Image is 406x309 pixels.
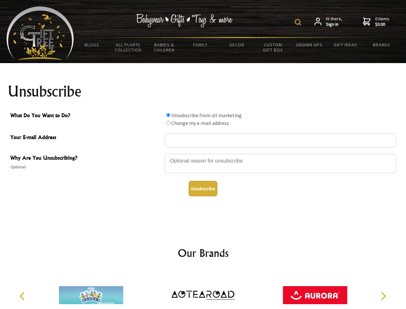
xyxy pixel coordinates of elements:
input: Your E-mail Address [165,133,396,147]
h1: Unsubscribe [8,84,399,99]
input: What Do You Want to Do? [166,113,170,117]
img: Babywear - Gifts - Toys & more [136,14,233,27]
img: Babyware - Gifts - Toys and more... [6,6,74,60]
a: All Plants Collection [110,38,147,57]
span: Your E-mail Address [10,133,161,143]
a: BLOGS [74,38,110,51]
h2: Our Brands [13,245,393,261]
span: What Do You Want to Do? [10,111,161,121]
img: product search [295,19,301,25]
label: Change my e-mail address [171,120,229,126]
a: Family [183,38,219,51]
a: Custom Gift Box [255,38,291,57]
button: Next [376,289,390,303]
span: Why Are You Unsubscribing? [10,154,161,163]
span: Optional [10,163,161,171]
a: Brands [364,38,400,51]
button: Unsubscribe [189,181,217,196]
textarea: Why Are You Unsubscribing? [165,154,396,173]
a: 0 items$0.00 [363,16,389,27]
span: 0 items [375,16,389,27]
strong: Sign in [326,22,342,27]
a: Hi there,Sign in [314,16,342,27]
a: Gift Ideas [327,38,364,51]
a: Babies & Children [146,38,183,57]
span: Hi there, [326,16,342,27]
input: What Do You Want to Do? [166,121,170,125]
strong: $0.00 [375,22,389,27]
a: Grown Ups [291,38,327,51]
label: Unsubscribe from all marketing [171,112,242,118]
button: Previous [16,289,30,303]
a: Decor [219,38,255,51]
